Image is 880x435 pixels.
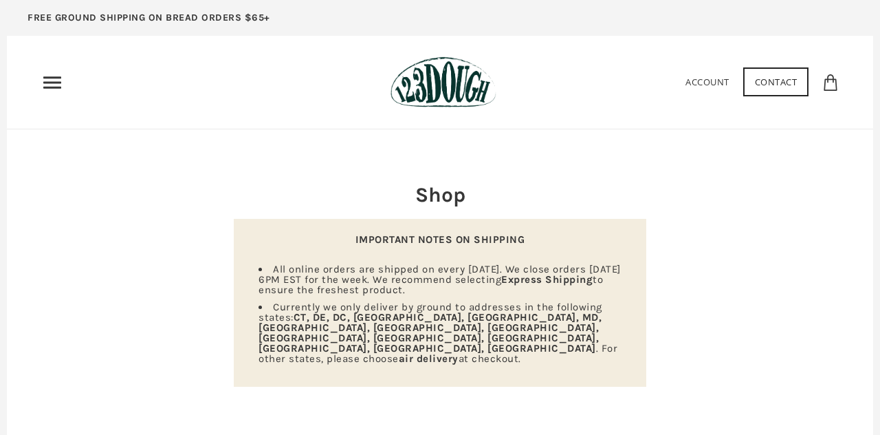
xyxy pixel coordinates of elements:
a: FREE GROUND SHIPPING ON BREAD ORDERS $65+ [7,7,291,36]
strong: air delivery [399,352,459,365]
nav: Primary [41,72,63,94]
img: 123Dough Bakery [390,56,496,108]
h2: Shop [234,180,646,209]
strong: IMPORTANT NOTES ON SHIPPING [355,233,525,246]
span: Currently we only deliver by ground to addresses in the following states: . For other states, ple... [258,301,617,365]
span: All online orders are shipped on every [DATE]. We close orders [DATE] 6PM EST for the week. We re... [258,263,621,296]
a: Account [685,76,729,88]
a: Contact [743,67,809,96]
strong: Express Shipping [501,273,593,286]
strong: CT, DE, DC, [GEOGRAPHIC_DATA], [GEOGRAPHIC_DATA], MD, [GEOGRAPHIC_DATA], [GEOGRAPHIC_DATA], [GEOG... [258,311,602,354]
p: FREE GROUND SHIPPING ON BREAD ORDERS $65+ [27,10,270,25]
